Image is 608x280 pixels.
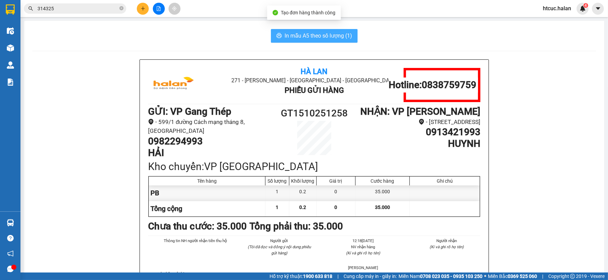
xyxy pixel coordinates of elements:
span: printer [276,33,282,39]
span: 0.2 [299,205,306,210]
i: (Tôi đã đọc và đồng ý nội dung phiếu gửi hàng) [248,244,311,255]
div: Giá trị [318,178,353,184]
h1: 0982294993 [148,136,273,147]
button: printerIn mẫu A5 theo số lượng (1) [271,29,358,43]
button: aim [169,3,180,15]
b: Phiếu Gửi Hàng [285,86,344,95]
input: Tìm tên, số ĐT hoặc mã đơn [38,5,118,12]
span: 35.000 [375,205,390,210]
span: environment [148,119,154,125]
img: warehouse-icon [7,44,14,52]
i: (Kí và ghi rõ họ tên) [346,251,380,255]
span: Miền Nam [399,272,482,280]
span: Cung cấp máy in - giấy in: [344,272,397,280]
span: environment [419,119,424,125]
div: PB [149,185,265,201]
div: Số lượng [267,178,287,184]
div: 1 [265,185,289,201]
span: 0 [334,205,337,210]
sup: 4 [583,3,588,8]
li: 271 - [PERSON_NAME] - [GEOGRAPHIC_DATA] - [GEOGRAPHIC_DATA] [64,17,285,25]
button: caret-down [592,3,604,15]
span: In mẫu A5 theo số lượng (1) [285,31,352,40]
div: Khối lượng [291,178,315,184]
div: Ghi chú [411,178,478,184]
li: Thông tin NH người nhận tiền thu hộ [162,238,229,244]
img: logo-vxr [6,4,15,15]
span: Miền Bắc [488,272,537,280]
h1: Hotline: 0838759759 [389,79,476,91]
i: (Kí và ghi rõ họ tên) [430,244,464,249]
span: check-circle [273,10,278,15]
h1: GT1510251258 [273,106,356,121]
span: plus [141,6,145,11]
b: GỬI : VP Gang Thép [9,46,92,58]
div: Cước hàng [357,178,408,184]
img: warehouse-icon [7,219,14,226]
h1: HẢI [148,147,273,159]
span: 1 [276,205,278,210]
b: Tổng phải thu: 35.000 [249,221,343,232]
li: 12:18[DATE] [329,238,397,244]
li: - 599/1 đường Cách mạng tháng 8, [GEOGRAPHIC_DATA] [148,117,273,136]
span: notification [7,250,14,257]
li: 271 - [PERSON_NAME] - [GEOGRAPHIC_DATA] - [GEOGRAPHIC_DATA] [203,76,425,85]
span: file-add [156,6,161,11]
div: Kho chuyển: VP [GEOGRAPHIC_DATA] [148,158,480,174]
span: | [337,272,338,280]
div: 0.2 [289,185,317,201]
span: aim [172,6,177,11]
span: message [7,266,14,272]
span: ⚪️ [484,275,486,278]
img: logo.jpg [148,68,199,102]
h1: HUYNH [356,138,480,150]
button: file-add [153,3,165,15]
span: | [542,272,543,280]
img: logo.jpg [9,9,60,43]
span: Hỗ trợ kỹ thuật: [270,272,332,280]
b: NHẬN : VP [PERSON_NAME] [360,106,480,117]
div: Tên hàng [150,178,263,184]
b: Hà Lan [301,67,328,76]
span: close-circle [119,5,124,12]
button: plus [137,3,149,15]
img: icon-new-feature [580,5,586,12]
span: question-circle [7,235,14,241]
strong: 1900 633 818 [303,274,332,279]
b: GỬI : VP Gang Thép [148,106,231,117]
li: Người gửi [246,238,313,244]
span: Tạo đơn hàng thành công [281,10,335,15]
span: Tổng cộng [150,205,182,213]
span: 4 [584,3,587,8]
b: Chưa thu cước : 35.000 [148,221,247,232]
span: copyright [570,274,575,279]
img: warehouse-icon [7,27,14,34]
span: search [28,6,33,11]
img: solution-icon [7,79,14,86]
span: htcuc.halan [537,4,577,13]
li: [PERSON_NAME] [329,265,397,271]
h1: 0913421993 [356,126,480,138]
strong: 0369 525 060 [508,274,537,279]
li: Người nhận [413,238,481,244]
img: warehouse-icon [7,61,14,69]
span: caret-down [595,5,601,12]
li: NV nhận hàng [329,244,397,250]
li: - [STREET_ADDRESS] [356,117,480,127]
div: 0 [317,185,356,201]
span: close-circle [119,6,124,10]
div: 35.000 [356,185,410,201]
strong: 0708 023 035 - 0935 103 250 [420,274,482,279]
